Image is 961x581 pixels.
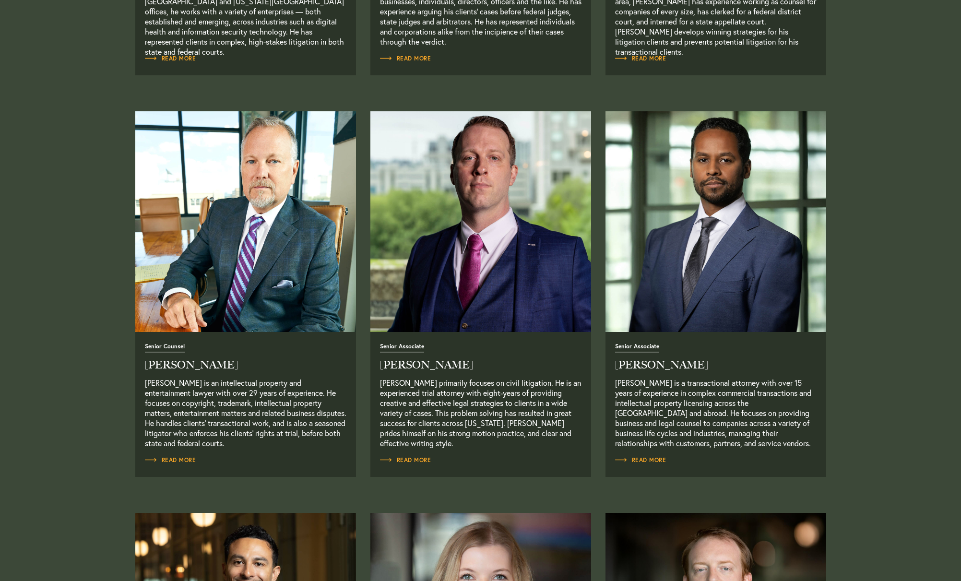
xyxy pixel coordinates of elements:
a: Read Full Bio [615,54,666,63]
span: Read More [145,56,196,61]
p: [PERSON_NAME] is a transactional attorney with over 15 years of experience in complex commercial ... [615,378,817,448]
a: Read Full Bio [615,342,817,448]
p: [PERSON_NAME] is an intellectual property and entertainment lawyer with over 29 years of experien... [145,378,346,448]
span: Read More [380,457,431,463]
span: Read More [380,56,431,61]
span: Read More [145,457,196,463]
a: Read Full Bio [615,455,666,465]
h2: [PERSON_NAME] [380,360,581,370]
span: Senior Associate [615,344,659,353]
a: Read Full Bio [135,111,356,332]
a: Read Full Bio [145,54,196,63]
span: Senior Associate [380,344,424,353]
img: ac-team-aaron-gankofskie.jpg [370,111,591,332]
a: Read Full Bio [370,111,591,332]
p: [PERSON_NAME] primarily focuses on civil litigation. He is an experienced trial attorney with eig... [380,378,581,448]
a: Read Full Bio [380,455,431,465]
a: Read Full Bio [145,342,346,448]
span: Senior Counsel [145,344,185,353]
a: Read Full Bio [145,455,196,465]
h2: [PERSON_NAME] [615,360,817,370]
a: Read Full Bio [380,54,431,63]
h2: [PERSON_NAME] [145,360,346,370]
a: Read Full Bio [605,111,826,332]
span: Read More [615,56,666,61]
img: ac-profile-headshots-joel.jpg [600,106,831,337]
a: Read Full Bio [380,342,581,448]
span: Read More [615,457,666,463]
img: buck_mckinney.jpg [135,111,356,332]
